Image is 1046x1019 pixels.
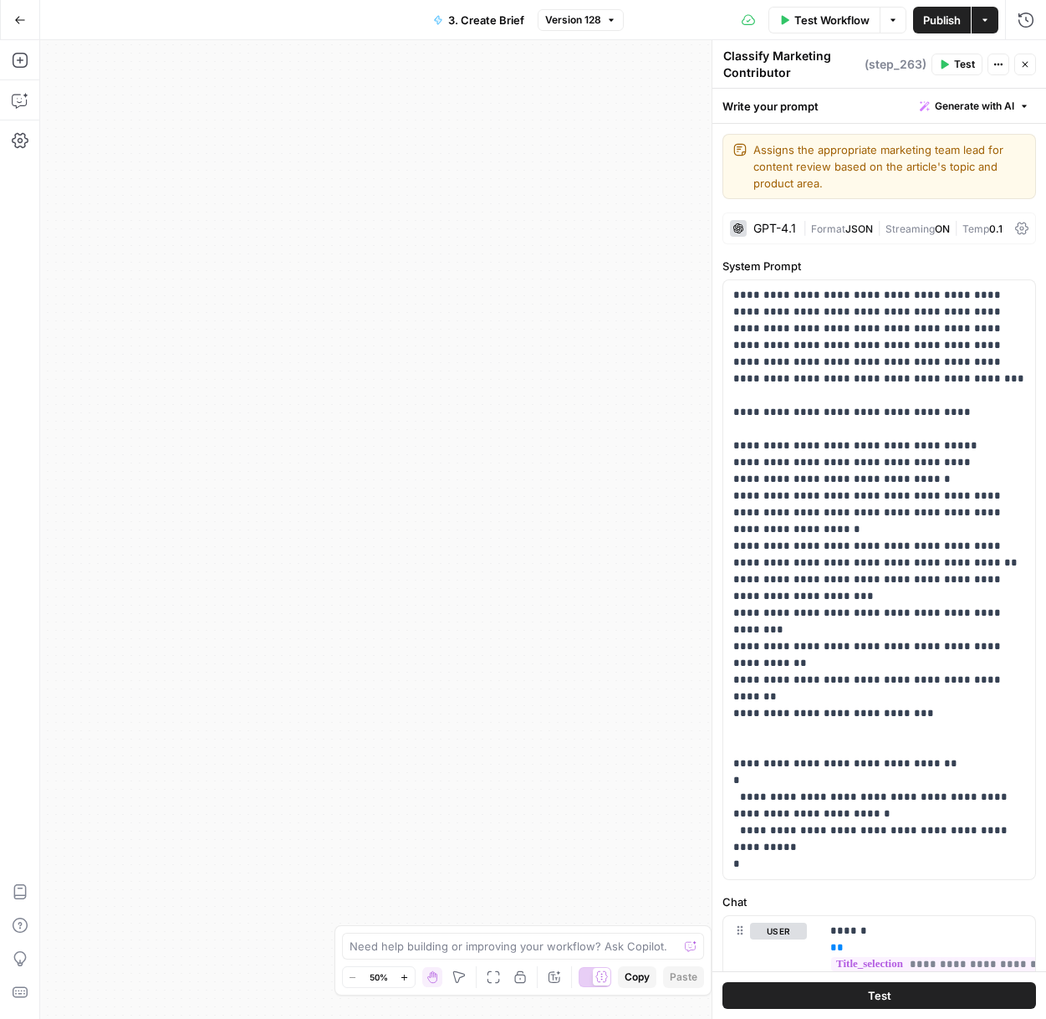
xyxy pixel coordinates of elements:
[794,12,870,28] span: Test Workflow
[753,141,1025,192] textarea: Assigns the appropriate marketing team lead for content review based on the article's topic and p...
[873,219,885,236] span: |
[663,966,704,988] button: Paste
[803,219,811,236] span: |
[811,223,845,235] span: Format
[913,95,1036,117] button: Generate with AI
[722,982,1036,1009] button: Test
[845,223,873,235] span: JSON
[722,258,1036,274] label: System Prompt
[670,970,697,985] span: Paste
[954,57,975,72] span: Test
[935,223,950,235] span: ON
[722,894,1036,910] label: Chat
[618,966,656,988] button: Copy
[423,7,534,33] button: 3. Create Brief
[989,223,1003,235] span: 0.1
[545,13,601,28] span: Version 128
[538,9,624,31] button: Version 128
[885,223,935,235] span: Streaming
[923,12,961,28] span: Publish
[448,12,524,28] span: 3. Create Brief
[868,987,891,1004] span: Test
[950,219,962,236] span: |
[913,7,971,33] button: Publish
[931,54,982,75] button: Test
[625,970,650,985] span: Copy
[865,56,926,73] span: ( step_263 )
[935,99,1014,114] span: Generate with AI
[723,48,860,81] textarea: Classify Marketing Contributor
[753,223,796,234] div: GPT-4.1
[712,89,1046,123] div: Write your prompt
[750,923,807,940] button: user
[768,7,880,33] button: Test Workflow
[370,970,388,984] span: 50%
[962,223,989,235] span: Temp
